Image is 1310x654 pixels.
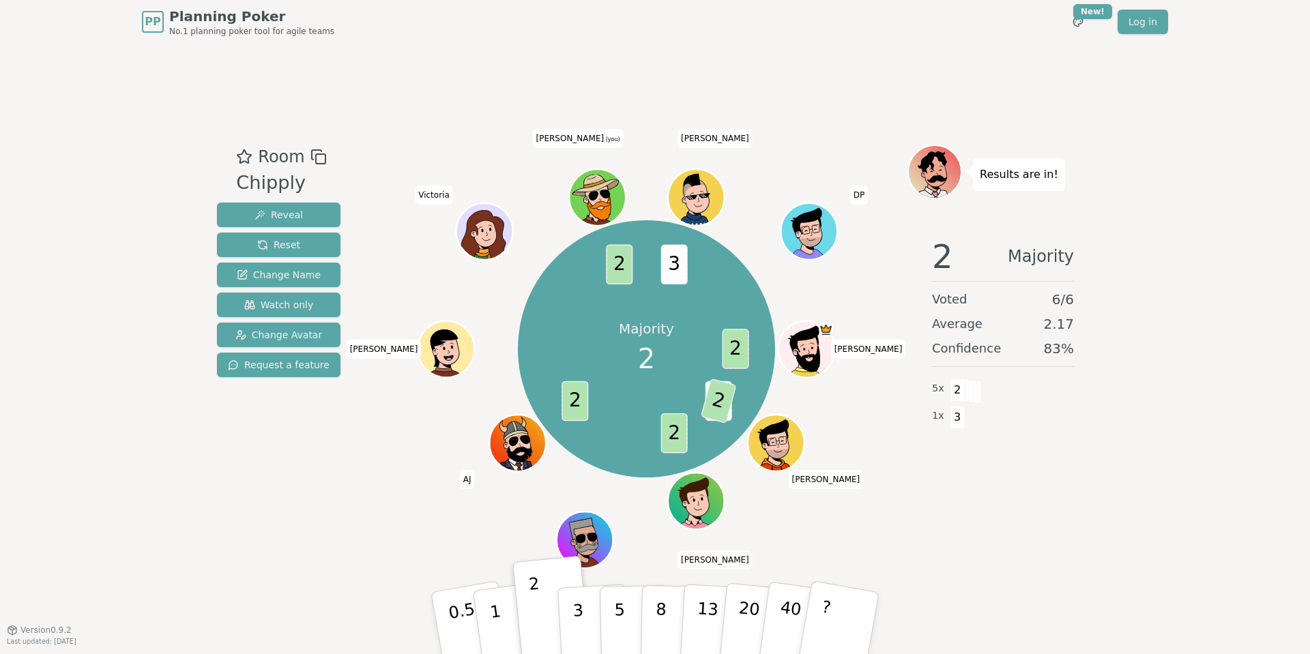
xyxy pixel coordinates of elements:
[932,408,944,423] span: 1 x
[528,574,546,649] p: 2
[1052,290,1074,309] span: 6 / 6
[1118,10,1168,34] a: Log in
[236,145,252,169] button: Add as favourite
[722,329,748,369] span: 2
[217,353,340,377] button: Request a feature
[604,136,620,142] span: (you)
[789,470,864,489] span: Click to change your name
[7,638,76,645] span: Last updated: [DATE]
[932,290,967,309] span: Voted
[415,185,453,204] span: Click to change your name
[347,340,422,359] span: Click to change your name
[678,550,753,569] span: Click to change your name
[700,378,736,424] span: 2
[619,319,674,338] p: Majority
[932,240,953,273] span: 2
[638,338,655,379] span: 2
[819,323,833,337] span: Mike is the host
[237,268,321,282] span: Change Name
[562,381,588,421] span: 2
[1066,10,1090,34] button: New!
[20,625,72,636] span: Version 0.9.2
[235,328,323,342] span: Change Avatar
[217,293,340,317] button: Watch only
[950,406,965,429] span: 3
[831,340,906,359] span: Click to change your name
[217,323,340,347] button: Change Avatar
[932,381,944,396] span: 5 x
[932,339,1001,358] span: Confidence
[1043,314,1074,333] span: 2.17
[678,128,753,147] span: Click to change your name
[145,14,160,30] span: PP
[1073,4,1112,19] div: New!
[1008,240,1074,273] span: Majority
[532,128,623,147] span: Click to change your name
[606,245,632,285] span: 2
[932,314,982,333] span: Average
[217,203,340,227] button: Reveal
[950,378,965,402] span: 2
[850,185,868,204] span: Click to change your name
[142,7,334,37] a: PPPlanning PokerNo.1 planning poker tool for agile teams
[660,413,687,454] span: 2
[660,245,687,285] span: 3
[244,298,314,312] span: Watch only
[258,145,304,169] span: Room
[980,165,1058,184] p: Results are in!
[236,169,326,197] div: Chipply
[570,170,624,224] button: Click to change your avatar
[217,233,340,257] button: Reset
[169,26,334,37] span: No.1 planning poker tool for agile teams
[228,358,330,372] span: Request a feature
[1044,339,1074,358] span: 83 %
[169,7,334,26] span: Planning Poker
[254,208,303,222] span: Reveal
[460,470,475,489] span: Click to change your name
[217,263,340,287] button: Change Name
[7,625,72,636] button: Version0.9.2
[257,238,300,252] span: Reset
